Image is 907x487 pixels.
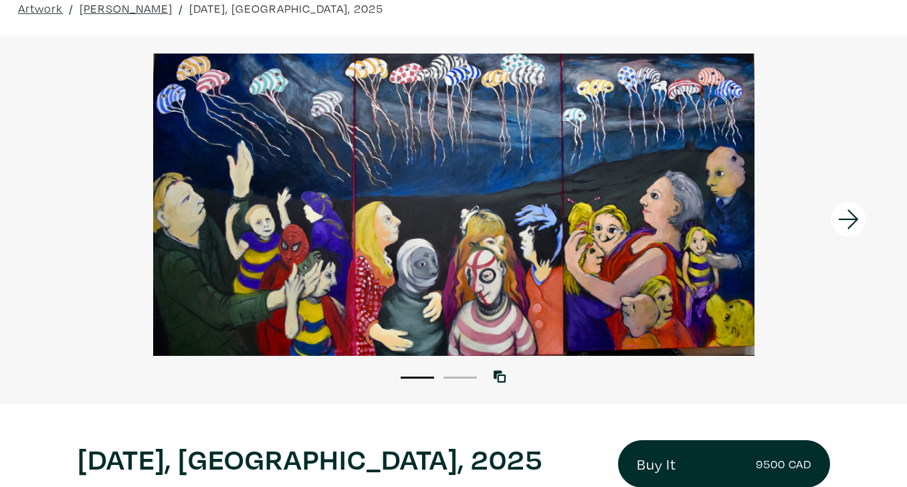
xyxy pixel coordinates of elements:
[443,377,477,379] button: 2 of 2
[756,455,811,473] small: 9500 CAD
[401,377,434,379] button: 1 of 2
[78,440,599,476] h1: [DATE], [GEOGRAPHIC_DATA], 2025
